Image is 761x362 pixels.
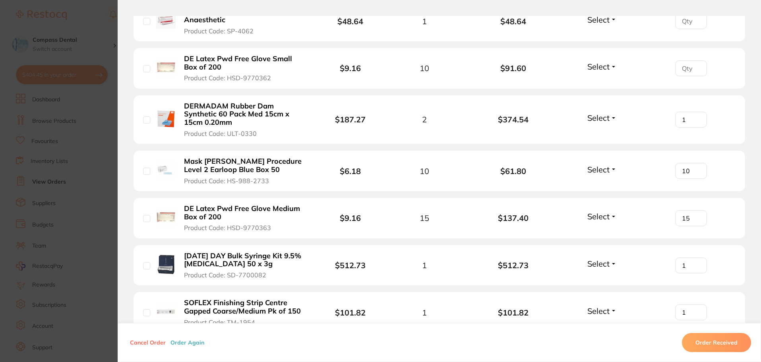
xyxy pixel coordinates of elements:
[422,308,427,317] span: 1
[184,27,254,35] span: Product Code: SP-4062
[675,163,707,179] input: Qty
[420,64,429,73] span: 10
[469,166,558,176] b: $61.80
[156,11,176,30] img: XYLONOR Gel 15g Tube Topical Anaesthetic
[184,205,307,221] b: DE Latex Pwd Free Glove Medium Box of 200
[337,16,363,26] b: $48.64
[156,109,176,129] img: DERMADAM Rubber Dam Synthetic 60 Pack Med 15cm x 15cm 0.20mm
[587,15,610,25] span: Select
[340,63,361,73] b: $9.16
[184,319,255,326] span: Product Code: TM-1954
[182,298,309,326] button: SOFLEX Finishing Strip Centre Gapped Coarse/Medium Pk of 150 Product Code: TM-1954
[587,306,610,316] span: Select
[156,302,176,321] img: SOFLEX Finishing Strip Centre Gapped Coarse/Medium Pk of 150
[184,74,271,81] span: Product Code: HSD-9770362
[168,339,207,346] button: Order Again
[184,252,307,268] b: [DATE] DAY Bulk Syringe Kit 9.5% [MEDICAL_DATA] 50 x 3g
[675,257,707,273] input: Qty
[182,102,309,137] button: DERMADAM Rubber Dam Synthetic 60 Pack Med 15cm x 15cm 0.20mm Product Code: ULT-0330
[184,8,307,24] b: XYLONOR Gel 15g Tube Topical Anaesthetic
[184,299,307,315] b: SOFLEX Finishing Strip Centre Gapped Coarse/Medium Pk of 150
[340,166,361,176] b: $6.18
[585,306,619,316] button: Select
[128,339,168,346] button: Cancel Order
[420,166,429,176] span: 10
[184,102,307,127] b: DERMADAM Rubber Dam Synthetic 60 Pack Med 15cm x 15cm 0.20mm
[184,130,257,137] span: Product Code: ULT-0330
[587,165,610,174] span: Select
[675,304,707,320] input: Qty
[675,210,707,226] input: Qty
[182,204,309,232] button: DE Latex Pwd Free Glove Medium Box of 200 Product Code: HSD-9770363
[335,114,366,124] b: $187.27
[587,259,610,269] span: Select
[587,62,610,72] span: Select
[156,255,176,274] img: POLA DAY Bulk Syringe Kit 9.5% Hydrogen Peroxide 50 x 3g
[422,17,427,26] span: 1
[469,213,558,223] b: $137.40
[469,64,558,73] b: $91.60
[682,333,751,352] button: Order Received
[182,157,309,185] button: Mask [PERSON_NAME] Procedure Level 2 Earloop Blue Box 50 Product Code: HS-988-2733
[587,113,610,123] span: Select
[340,213,361,223] b: $9.16
[469,308,558,317] b: $101.82
[675,112,707,128] input: Qty
[469,17,558,26] b: $48.64
[675,13,707,29] input: Qty
[420,213,429,223] span: 15
[182,54,309,82] button: DE Latex Pwd Free Glove Small Box of 200 Product Code: HSD-9770362
[469,115,558,124] b: $374.54
[184,224,271,231] span: Product Code: HSD-9770363
[585,165,619,174] button: Select
[184,157,307,174] b: Mask [PERSON_NAME] Procedure Level 2 Earloop Blue Box 50
[675,60,707,76] input: Qty
[585,211,619,221] button: Select
[335,260,366,270] b: $512.73
[585,62,619,72] button: Select
[469,261,558,270] b: $512.73
[182,252,309,279] button: [DATE] DAY Bulk Syringe Kit 9.5% [MEDICAL_DATA] 50 x 3g Product Code: SD-7700082
[585,15,619,25] button: Select
[156,161,176,180] img: Mask HENRY SCHEIN Procedure Level 2 Earloop Blue Box 50
[335,308,366,317] b: $101.82
[182,7,309,35] button: XYLONOR Gel 15g Tube Topical Anaesthetic Product Code: SP-4062
[156,207,176,227] img: DE Latex Pwd Free Glove Medium Box of 200
[184,177,269,184] span: Product Code: HS-988-2733
[184,55,307,71] b: DE Latex Pwd Free Glove Small Box of 200
[422,115,427,124] span: 2
[184,271,266,279] span: Product Code: SD-7700082
[585,113,619,123] button: Select
[585,259,619,269] button: Select
[156,58,176,77] img: DE Latex Pwd Free Glove Small Box of 200
[587,211,610,221] span: Select
[422,261,427,270] span: 1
